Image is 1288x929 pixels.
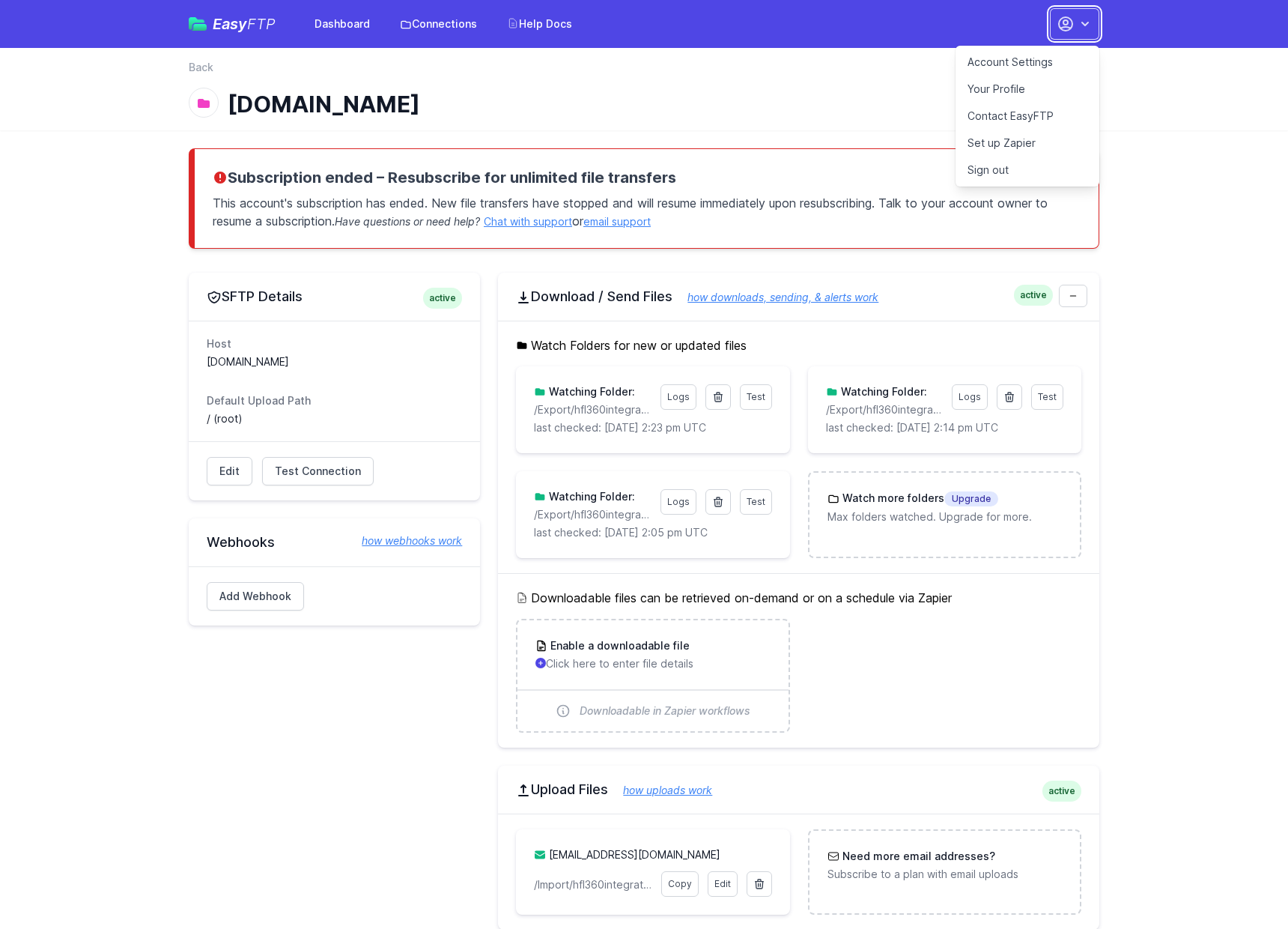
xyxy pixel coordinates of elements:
h3: Enable a downloadable file [547,638,690,653]
h1: [DOMAIN_NAME] [228,91,992,118]
nav: Breadcrumb [189,60,1099,84]
dd: / (root) [207,411,462,426]
h3: Watch more folders [839,491,998,506]
a: Set up Zapier [956,130,1099,157]
img: easyftp_logo.png [189,17,207,31]
a: Account Settings [956,49,1099,76]
a: Back [189,60,213,75]
h3: Watching Folder: [838,384,927,399]
a: [EMAIL_ADDRESS][DOMAIN_NAME] [549,848,720,861]
p: last checked: [DATE] 2:23 pm UTC [534,420,771,435]
span: Upgrade [944,491,998,506]
a: Sign out [956,157,1099,184]
a: email support [583,215,651,228]
a: Contact EasyFTP [956,103,1099,130]
span: FTP [247,15,276,33]
a: Connections [391,10,486,37]
p: Max folders watched. Upgrade for more. [827,509,1062,524]
p: Click here to enter file details [535,656,770,671]
span: Have questions or need help? [335,215,480,228]
iframe: Drift Widget Chat Controller [1213,854,1270,911]
h3: Subscription ended – Resubscribe for unlimited file transfers [213,167,1081,188]
dd: [DOMAIN_NAME] [207,354,462,369]
a: Test Connection [262,457,374,485]
span: Test [747,496,765,507]
a: Edit [207,457,252,485]
dt: Host [207,336,462,351]
a: Dashboard [306,10,379,37]
h5: Watch Folders for new or updated files [516,336,1081,354]
a: Add Webhook [207,582,304,611]
a: Logs [660,489,696,515]
dt: Default Upload Path [207,393,462,408]
span: Test [1038,391,1057,402]
p: last checked: [DATE] 2:14 pm UTC [826,420,1063,435]
p: This account's subscription has ended. New file transfers have stopped and will resume immediatel... [213,188,1081,230]
h2: Webhooks [207,533,462,551]
a: Logs [660,384,696,410]
a: Test [1031,384,1063,410]
span: Test [747,391,765,402]
a: Test [740,489,772,515]
span: Easy [213,16,276,31]
span: active [1014,285,1053,306]
a: Need more email addresses? Subscribe to a plan with email uploads [809,831,1080,900]
span: Downloadable in Zapier workflows [580,703,750,718]
p: /Import/hfl360integration [534,877,651,892]
a: how downloads, sending, & alerts work [672,291,878,303]
h5: Downloadable files can be retrieved on-demand or on a schedule via Zapier [516,589,1081,607]
p: /Export/hfl360integration/canada [826,402,943,417]
p: /Export/hfl360integration/uk [534,402,651,417]
a: Edit [708,871,738,897]
a: Test [740,384,772,410]
h2: SFTP Details [207,288,462,306]
a: Copy [661,871,699,897]
h2: Upload Files [516,781,1081,799]
a: Enable a downloadable file Click here to enter file details Downloadable in Zapier workflows [517,620,788,731]
a: Watch more foldersUpgrade Max folders watched. Upgrade for more. [809,473,1080,542]
h2: Download / Send Files [516,288,1081,306]
a: Chat with support [484,215,572,228]
a: Help Docs [498,10,581,37]
a: Logs [952,384,988,410]
a: Your Profile [956,76,1099,103]
a: how uploads work [608,784,712,796]
span: Test Connection [275,464,361,479]
span: active [423,288,462,309]
a: EasyFTP [189,16,276,31]
span: active [1042,781,1081,802]
p: /Export/hfl360integration/mx [534,507,651,522]
h3: Need more email addresses? [839,849,995,864]
h3: Watching Folder: [546,489,635,504]
h3: Watching Folder: [546,384,635,399]
a: how webhooks work [347,533,462,548]
p: Subscribe to a plan with email uploads [827,867,1062,882]
p: last checked: [DATE] 2:05 pm UTC [534,525,771,540]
